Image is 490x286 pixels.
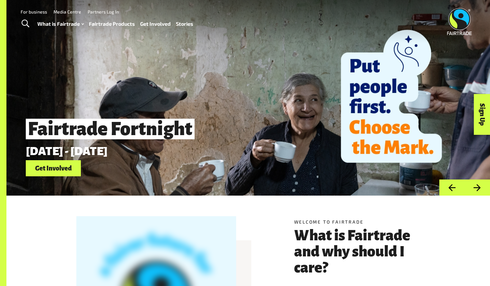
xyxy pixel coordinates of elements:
[465,180,490,196] button: Next
[439,180,465,196] button: Previous
[26,145,395,158] p: [DATE] - [DATE]
[140,19,171,29] a: Get Involved
[176,19,193,29] a: Stories
[37,19,84,29] a: What is Fairtrade
[294,227,420,276] h3: What is Fairtrade and why should I care?
[26,119,195,139] span: Fairtrade Fortnight
[21,9,47,14] a: For business
[294,218,420,225] h5: Welcome to Fairtrade
[17,16,33,32] a: Toggle Search
[26,160,81,177] a: Get Involved
[89,19,135,29] a: Fairtrade Products
[447,8,472,35] img: Fairtrade Australia New Zealand logo
[53,9,81,14] a: Media Centre
[88,9,119,14] a: Partners Log In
